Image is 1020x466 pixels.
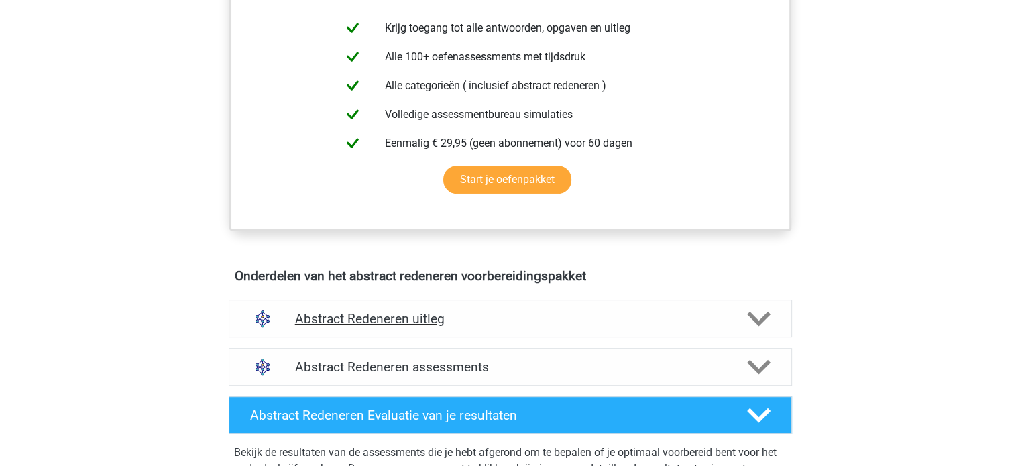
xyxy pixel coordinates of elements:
[245,302,280,336] img: abstract redeneren uitleg
[223,348,797,386] a: assessments Abstract Redeneren assessments
[250,408,726,423] h4: Abstract Redeneren Evaluatie van je resultaten
[295,311,726,327] h4: Abstract Redeneren uitleg
[235,268,786,284] h4: Onderdelen van het abstract redeneren voorbereidingspakket
[295,359,726,375] h4: Abstract Redeneren assessments
[223,300,797,337] a: uitleg Abstract Redeneren uitleg
[223,396,797,434] a: Abstract Redeneren Evaluatie van je resultaten
[443,166,571,194] a: Start je oefenpakket
[245,350,280,384] img: abstract redeneren assessments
